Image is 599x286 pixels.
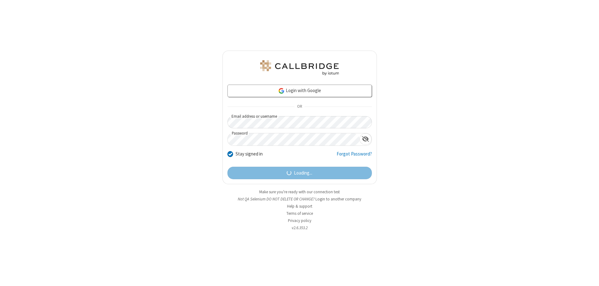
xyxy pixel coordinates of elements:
a: Make sure you're ready with our connection test [259,189,340,195]
img: google-icon.png [278,87,285,94]
a: Help & support [287,204,312,209]
li: Not QA Selenium DO NOT DELETE OR CHANGE? [222,196,377,202]
div: Show password [359,133,372,145]
img: QA Selenium DO NOT DELETE OR CHANGE [259,60,340,75]
a: Login with Google [227,85,372,97]
span: Loading... [294,170,312,177]
iframe: Chat [583,270,594,282]
button: Loading... [227,167,372,179]
button: Login to another company [315,196,361,202]
input: Password [228,133,359,145]
span: OR [295,102,304,111]
a: Privacy policy [288,218,311,223]
a: Forgot Password? [337,150,372,162]
a: Terms of service [286,211,313,216]
input: Email address or username [227,116,372,128]
li: v2.6.353.2 [222,225,377,231]
label: Stay signed in [236,150,263,158]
